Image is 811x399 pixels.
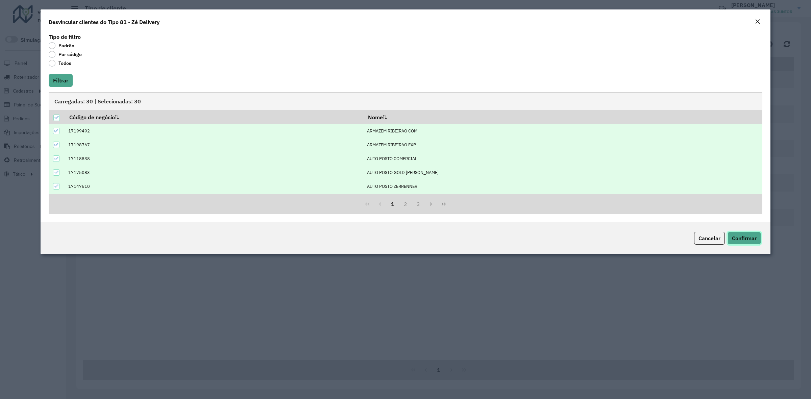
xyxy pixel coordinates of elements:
td: 17175083 [65,166,363,179]
td: 17145439 [65,193,363,207]
td: AUTO POSTO ZERRENNER [363,179,762,193]
td: CONVENIENCIA [PERSON_NAME] [363,193,762,207]
button: Next Page [425,198,438,210]
label: Por código [49,51,82,58]
button: Filtrar [49,74,73,87]
label: Tipo de filtro [49,33,81,41]
td: 17199492 [65,124,363,138]
label: Todos [49,60,71,67]
td: AUTO POSTO COMERCIAL [363,152,762,166]
em: Fechar [755,19,760,24]
div: Carregadas: 30 | Selecionadas: 30 [49,92,762,110]
button: Last Page [437,198,450,210]
h4: Desvincular clientes do Tipo 81 - Zé Delivery [49,18,159,26]
td: AUTO POSTO GOLD [PERSON_NAME] [363,166,762,179]
button: Close [753,18,762,26]
button: Confirmar [728,232,761,245]
button: Cancelar [694,232,725,245]
th: Nome [363,110,762,124]
th: Código de negócio [65,110,363,124]
td: ARMAZEM RIBEIRAO EXP [363,138,762,152]
td: ARMAZEM RIBEIRAO COM [363,124,762,138]
span: Confirmar [732,235,757,242]
label: Padrão [49,42,74,49]
button: 3 [412,198,425,210]
td: 17118838 [65,152,363,166]
td: 17147610 [65,179,363,193]
td: 17198767 [65,138,363,152]
button: 2 [399,198,412,210]
button: 1 [386,198,399,210]
span: Cancelar [698,235,720,242]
